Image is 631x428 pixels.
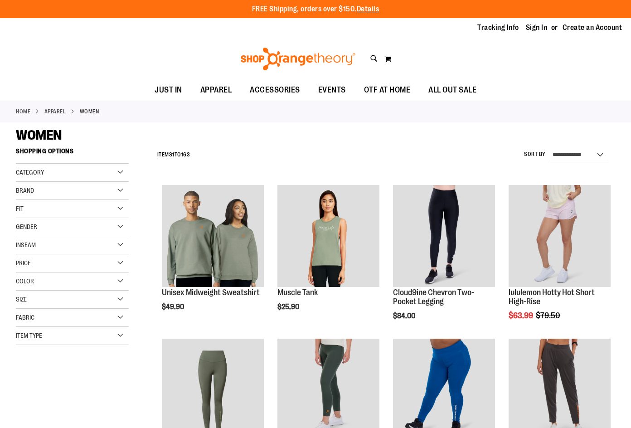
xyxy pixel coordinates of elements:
a: Cloud9ine Chevron Two-Pocket Legging [393,288,474,306]
p: FREE Shipping, orders over $150. [252,4,379,15]
span: ACCESSORIES [250,80,300,100]
span: Brand [16,187,34,194]
a: Sign In [526,23,548,33]
span: $84.00 [393,312,417,320]
a: Home [16,107,30,116]
span: Fabric [16,314,34,321]
a: Unisex Midweight Sweatshirt [162,288,260,297]
span: $25.90 [277,303,301,311]
img: Muscle Tank [277,185,379,287]
span: WOMEN [16,127,62,143]
a: APPAREL [44,107,66,116]
a: Muscle Tank [277,185,379,288]
a: Tracking Info [477,23,519,33]
span: $49.90 [162,303,185,311]
span: Inseam [16,241,36,248]
a: Cloud9ine Chevron Two-Pocket Legging [393,185,495,288]
span: $79.50 [536,311,562,320]
span: Color [16,277,34,285]
h2: Items to [157,148,190,162]
div: product [273,180,384,334]
label: Sort By [524,151,546,158]
a: lululemon Hotty Hot Short High-Rise [509,185,611,288]
span: Size [16,296,27,303]
img: Unisex Midweight Sweatshirt [162,185,264,287]
span: ALL OUT SALE [428,80,476,100]
span: 163 [181,151,190,158]
div: product [157,180,268,334]
a: Unisex Midweight Sweatshirt [162,185,264,288]
div: product [388,180,500,343]
span: APPAREL [200,80,232,100]
span: OTF AT HOME [364,80,411,100]
span: Fit [16,205,24,212]
span: EVENTS [318,80,346,100]
span: Item Type [16,332,42,339]
img: lululemon Hotty Hot Short High-Rise [509,185,611,287]
strong: WOMEN [80,107,99,116]
span: $63.99 [509,311,534,320]
img: Shop Orangetheory [239,48,357,70]
span: JUST IN [155,80,182,100]
span: Category [16,169,44,176]
a: Muscle Tank [277,288,318,297]
a: Create an Account [563,23,622,33]
a: lululemon Hotty Hot Short High-Rise [509,288,595,306]
strong: Shopping Options [16,143,129,164]
img: Cloud9ine Chevron Two-Pocket Legging [393,185,495,287]
a: Details [357,5,379,13]
span: Gender [16,223,37,230]
div: product [504,180,615,343]
span: 1 [172,151,175,158]
span: Price [16,259,31,267]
